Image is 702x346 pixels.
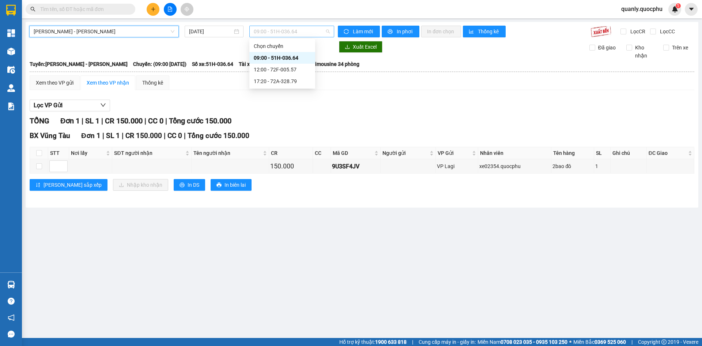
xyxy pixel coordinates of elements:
sup: 1 [676,3,681,8]
span: Đơn 1 [60,116,80,125]
div: 12:00 - 72F-005.57 [254,66,311,74]
img: icon-new-feature [672,6,678,12]
div: 9U3SF4JV [332,162,380,171]
span: Đã giao [595,44,619,52]
span: download [345,44,350,50]
img: warehouse-icon [7,84,15,92]
div: 09:00 - 51H-036.64 [254,54,311,62]
span: Đơn 1 [81,131,101,140]
span: TỔNG [30,116,49,125]
div: 17:20 - 72A-328.79 [254,77,311,85]
td: 9U3SF4JV [331,159,381,174]
div: 150.000 [270,161,312,171]
span: | [412,338,413,346]
th: STT [48,147,69,159]
img: logo-vxr [6,5,16,16]
span: copyright [661,339,667,345]
span: BX Vũng Tàu [30,131,70,140]
img: dashboard-icon [7,29,15,37]
th: CC [313,147,331,159]
span: question-circle [8,298,15,305]
span: | [102,131,104,140]
span: Số xe: 51H-036.64 [192,60,233,68]
th: Ghi chú [611,147,646,159]
div: Chọn chuyến [254,42,311,50]
span: Loại xe: Limousine 34 phòng [294,60,359,68]
span: 09:00 - 51H-036.64 [254,26,330,37]
span: down [100,102,106,108]
span: ⚪️ [569,341,571,343]
button: syncLàm mới [338,26,380,37]
span: Tên người nhận [193,149,261,157]
span: ĐC Giao [649,149,687,157]
th: SL [594,147,611,159]
span: [PERSON_NAME] sắp xếp [44,181,102,189]
span: Hỗ trợ kỹ thuật: [339,338,407,346]
span: | [82,116,83,125]
span: | [165,116,167,125]
span: Làm mới [353,27,374,36]
span: VP Gửi [438,149,471,157]
span: notification [8,314,15,321]
span: Tài xế: Xe 72B-023.54 [239,60,288,68]
span: Người gửi [382,149,428,157]
span: printer [388,29,394,35]
span: quanly.quocphu [615,4,668,14]
span: CC 0 [167,131,182,140]
span: Xuất Excel [353,43,377,51]
span: SL 1 [106,131,120,140]
span: plus [151,7,156,12]
button: sort-ascending[PERSON_NAME] sắp xếp [30,179,107,191]
span: Tổng cước 150.000 [188,131,249,140]
span: SL 1 [85,116,99,125]
span: | [101,116,103,125]
span: Lọc VP Gửi [34,101,63,110]
span: file-add [167,7,173,12]
span: | [164,131,166,140]
button: plus [147,3,159,16]
span: Cung cấp máy in - giấy in: [419,338,476,346]
button: bar-chartThống kê [463,26,506,37]
span: | [144,116,146,125]
strong: 1900 633 818 [375,339,407,345]
div: Xem theo VP gửi [36,79,73,87]
img: warehouse-icon [7,48,15,55]
button: file-add [164,3,177,16]
span: Mã GD [333,149,373,157]
span: Kho nhận [632,44,658,60]
img: warehouse-icon [7,281,15,289]
div: 2bao đô [552,162,593,170]
span: caret-down [688,6,695,12]
span: sort-ascending [35,182,41,188]
div: Chọn chuyến [249,40,315,52]
strong: 0369 525 060 [595,339,626,345]
span: Miền Bắc [573,338,626,346]
span: In phơi [397,27,414,36]
span: In DS [188,181,199,189]
span: Lọc CR [627,27,646,36]
span: search [30,7,35,12]
th: Nhân viên [478,147,551,159]
div: 1 [595,162,609,170]
button: caret-down [685,3,698,16]
span: CR 150.000 [105,116,143,125]
div: Thống kê [142,79,163,87]
span: Thống kê [478,27,500,36]
span: message [8,331,15,338]
span: Trên xe [669,44,691,52]
span: printer [180,182,185,188]
div: VP Lagi [437,162,477,170]
span: Miền Nam [478,338,567,346]
span: Tổng cước 150.000 [169,116,231,125]
input: Tìm tên, số ĐT hoặc mã đơn [40,5,127,13]
img: 9k= [590,26,611,37]
input: 13/10/2025 [189,27,233,36]
button: downloadXuất Excel [339,41,382,53]
span: 1 [677,3,679,8]
button: In đơn chọn [421,26,461,37]
div: xe02354.quocphu [479,162,550,170]
span: Phan Thiết - Vũng Tàu [34,26,174,37]
div: Xem theo VP nhận [87,79,129,87]
strong: 0708 023 035 - 0935 103 250 [501,339,567,345]
span: CC 0 [148,116,163,125]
